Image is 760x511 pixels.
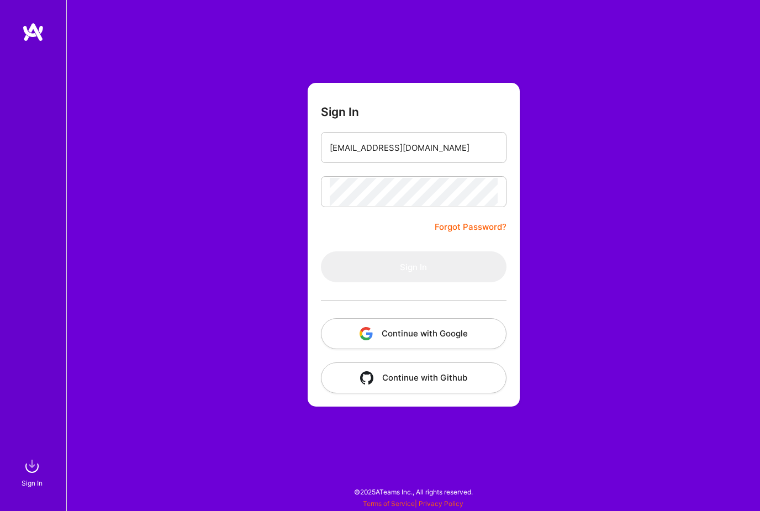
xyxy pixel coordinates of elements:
[419,499,463,508] a: Privacy Policy
[363,499,463,508] span: |
[21,455,43,477] img: sign in
[363,499,415,508] a: Terms of Service
[321,362,506,393] button: Continue with Github
[23,455,43,489] a: sign inSign In
[321,105,359,119] h3: Sign In
[330,134,498,162] input: Email...
[22,22,44,42] img: logo
[22,477,43,489] div: Sign In
[435,220,506,234] a: Forgot Password?
[360,327,373,340] img: icon
[360,371,373,384] img: icon
[321,318,506,349] button: Continue with Google
[66,478,760,505] div: © 2025 ATeams Inc., All rights reserved.
[321,251,506,282] button: Sign In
